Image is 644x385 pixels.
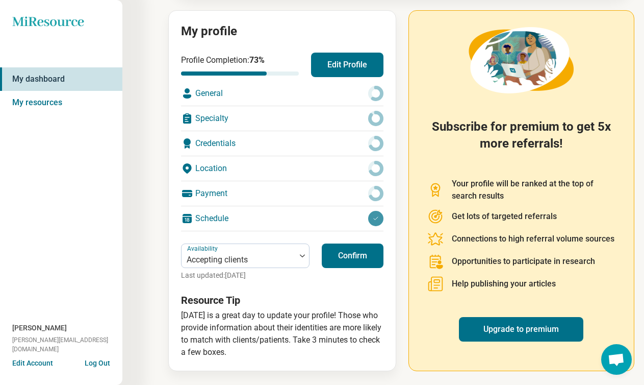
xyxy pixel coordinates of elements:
[181,81,383,106] div: General
[452,210,557,223] p: Get lots of targeted referrals
[12,335,122,354] span: [PERSON_NAME][EMAIL_ADDRESS][DOMAIN_NAME]
[452,255,595,268] p: Opportunities to participate in research
[181,131,383,156] div: Credentials
[181,156,383,181] div: Location
[322,244,383,268] button: Confirm
[452,233,614,245] p: Connections to high referral volume sources
[311,53,383,77] button: Edit Profile
[12,358,53,369] button: Edit Account
[187,245,220,252] label: Availability
[427,118,615,165] h2: Subscribe for premium to get 5x more referrals!
[181,309,383,358] p: [DATE] is a great day to update your profile! Those who provide information about their identitie...
[181,54,299,76] div: Profile Completion:
[601,344,632,375] a: Open chat
[85,358,110,366] button: Log Out
[181,181,383,206] div: Payment
[452,278,556,290] p: Help publishing your articles
[181,106,383,131] div: Specialty
[181,270,310,281] p: Last updated: [DATE]
[181,293,383,307] h3: Resource Tip
[181,206,383,231] div: Schedule
[459,317,583,342] a: Upgrade to premium
[249,55,265,65] span: 73 %
[181,23,383,40] h2: My profile
[12,323,67,333] span: [PERSON_NAME]
[452,178,615,202] p: Your profile will be ranked at the top of search results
